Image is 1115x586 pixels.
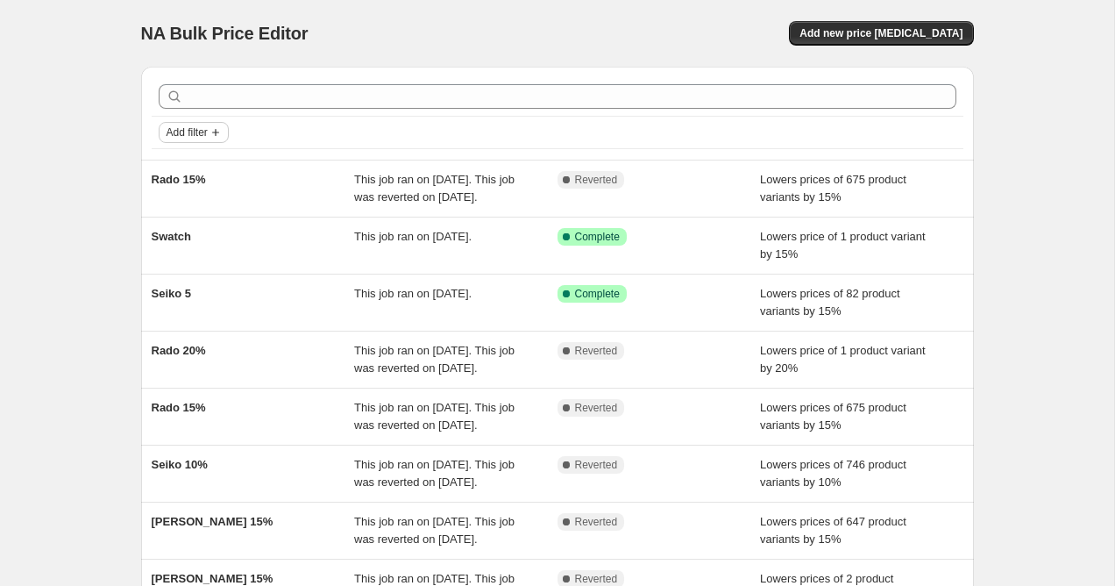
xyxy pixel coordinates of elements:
span: This job ran on [DATE]. This job was reverted on [DATE]. [354,344,515,375]
span: Add new price [MEDICAL_DATA] [799,26,962,40]
span: This job ran on [DATE]. [354,287,472,300]
span: Reverted [575,515,618,529]
span: This job ran on [DATE]. This job was reverted on [DATE]. [354,458,515,489]
button: Add new price [MEDICAL_DATA] [789,21,973,46]
span: Rado 15% [152,401,206,414]
span: Reverted [575,401,618,415]
span: Complete [575,287,620,301]
span: This job ran on [DATE]. This job was reverted on [DATE]. [354,401,515,432]
span: Lowers prices of 647 product variants by 15% [760,515,906,546]
span: This job ran on [DATE]. [354,230,472,243]
span: [PERSON_NAME] 15% [152,572,273,585]
span: Rado 15% [152,173,206,186]
span: Lowers prices of 82 product variants by 15% [760,287,900,318]
span: Seiko 5 [152,287,192,300]
span: Lowers prices of 675 product variants by 15% [760,173,906,204]
span: [PERSON_NAME] 15% [152,515,273,528]
span: Lowers prices of 746 product variants by 10% [760,458,906,489]
span: NA Bulk Price Editor [141,24,309,43]
span: Swatch [152,230,192,243]
span: Reverted [575,458,618,472]
span: Reverted [575,344,618,358]
span: Lowers price of 1 product variant by 20% [760,344,926,375]
span: This job ran on [DATE]. This job was reverted on [DATE]. [354,173,515,204]
span: Lowers price of 1 product variant by 15% [760,230,926,261]
span: Complete [575,230,620,244]
span: Add filter [167,125,208,139]
span: Seiko 10% [152,458,208,471]
span: Reverted [575,173,618,187]
span: This job ran on [DATE]. This job was reverted on [DATE]. [354,515,515,546]
span: Reverted [575,572,618,586]
span: Rado 20% [152,344,206,357]
button: Add filter [159,122,229,143]
span: Lowers prices of 675 product variants by 15% [760,401,906,432]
